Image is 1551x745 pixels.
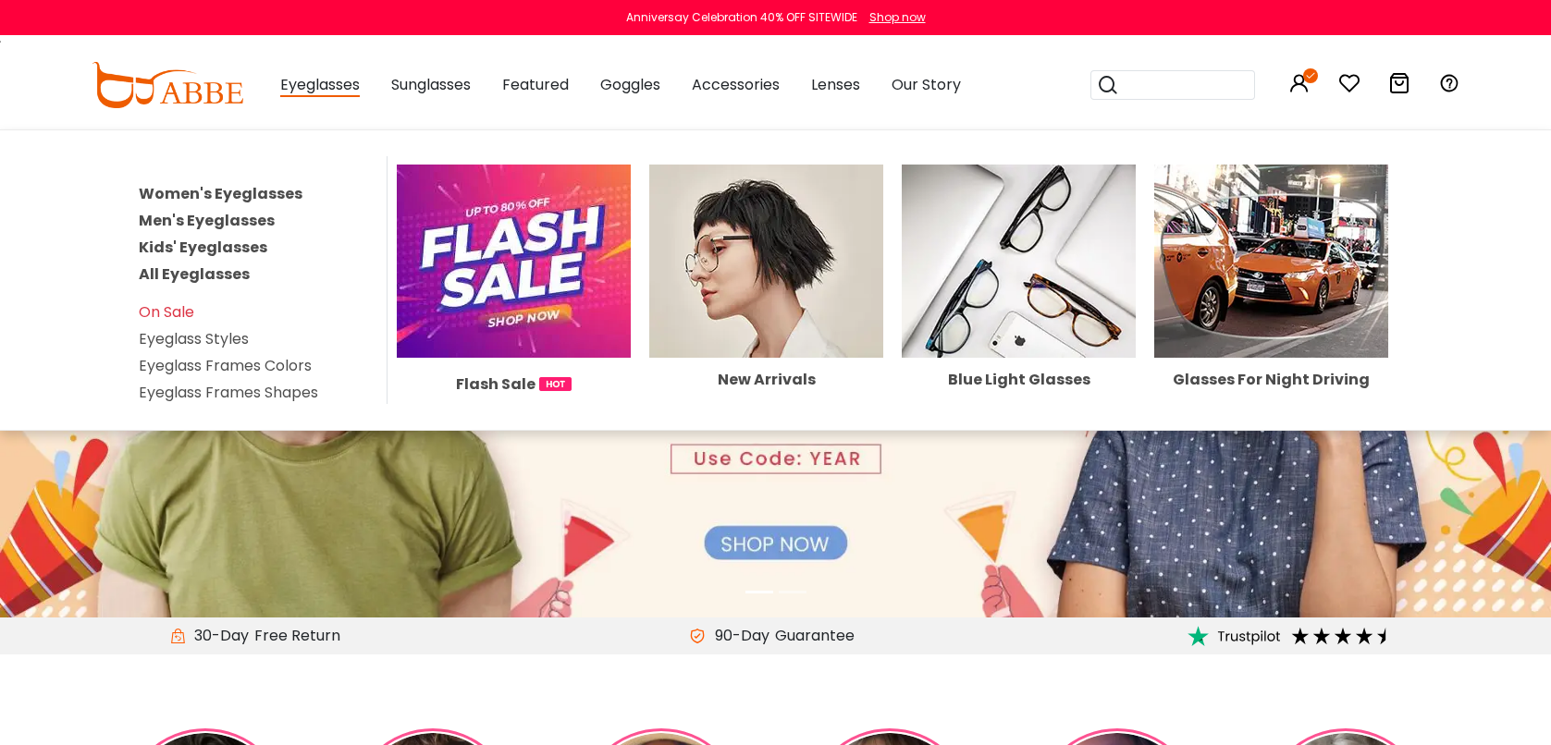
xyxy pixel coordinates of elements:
span: Goggles [600,74,660,95]
a: Flash Sale [397,250,631,396]
span: Eyeglasses [280,74,360,97]
img: Glasses For Night Driving [1154,165,1388,358]
span: Featured [502,74,569,95]
img: Blue Light Glasses [902,165,1136,358]
div: New Arrivals [649,372,883,387]
img: 1724998894317IetNH.gif [539,377,572,391]
div: Shop now [869,9,926,26]
div: Blue Light Glasses [902,372,1136,387]
a: On Sale [139,301,194,323]
span: Accessories [692,74,780,95]
span: 30-Day [185,625,249,647]
div: Free Return [249,625,346,647]
img: Flash Sale [397,165,631,358]
span: Sunglasses [391,74,471,95]
a: All Eyeglasses [139,263,250,285]
div: Guarantee [769,625,860,647]
a: Shop now [860,9,926,25]
img: abbeglasses.com [92,62,243,108]
a: Glasses For Night Driving [1154,250,1388,387]
a: Kids' Eyeglasses [139,237,267,258]
a: New Arrivals [649,250,883,387]
a: Men's Eyeglasses [139,210,275,231]
span: Our Story [892,74,961,95]
span: 90-Day [706,625,769,647]
a: Eyeglass Frames Colors [139,355,312,376]
div: Glasses For Night Driving [1154,372,1388,387]
a: Eyeglass Frames Shapes [139,382,318,403]
a: Blue Light Glasses [902,250,1136,387]
a: Women's Eyeglasses [139,183,302,204]
div: Anniversay Celebration 40% OFF SITEWIDE [626,9,857,26]
span: Flash Sale [456,372,535,396]
span: Lenses [811,74,860,95]
img: New Arrivals [649,165,883,358]
a: Eyeglass Styles [139,328,249,349]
